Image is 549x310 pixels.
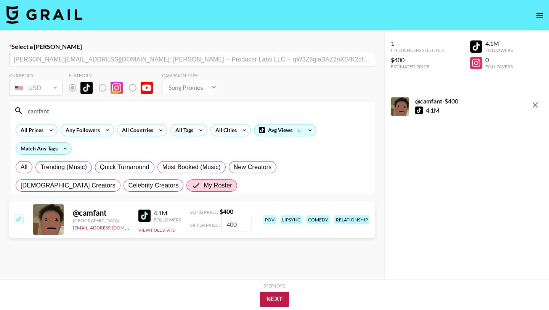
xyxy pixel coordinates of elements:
[111,82,123,94] img: Instagram
[190,222,220,228] span: Offer Price:
[128,181,179,190] span: Celebrity Creators
[220,208,233,215] strong: $ 400
[391,47,444,53] div: Influencers Selected
[69,73,159,78] div: Platform
[21,181,116,190] span: [DEMOGRAPHIC_DATA] Creators
[154,209,181,217] div: 4.1M
[138,210,151,222] img: TikTok
[9,78,63,97] div: Remove selected talent to change your currency
[334,215,369,224] div: relationship
[73,218,129,223] div: [GEOGRAPHIC_DATA]
[528,97,543,113] button: remove
[485,40,513,47] div: 4.1M
[171,124,195,136] div: All Tags
[307,215,330,224] div: comedy
[73,208,129,218] div: @ camfant
[234,163,272,172] span: New Creators
[11,81,61,95] div: USD
[415,97,458,105] div: - $ 400
[391,40,444,47] div: 1
[162,73,217,78] div: Campaign Type
[6,5,82,24] img: Grail Talent
[80,82,93,94] img: TikTok
[263,215,276,224] div: pov
[391,56,444,64] div: $400
[9,73,63,78] div: Currency
[485,56,513,64] div: 0
[162,163,221,172] span: Most Booked (Music)
[281,215,302,224] div: lipsync
[117,124,155,136] div: All Countries
[141,82,153,94] img: YouTube
[263,283,286,289] div: Step 1 of 2
[16,143,71,154] div: Match Any Tags
[69,80,159,96] div: Remove selected talent to change platforms
[254,124,316,136] div: Avg Views
[260,292,289,307] button: Next
[16,124,45,136] div: All Prices
[100,163,149,172] span: Quick Turnaround
[532,8,547,23] button: open drawer
[40,163,87,172] span: Trending (Music)
[391,64,444,69] div: Estimated Price
[61,124,101,136] div: Any Followers
[426,107,440,114] div: 4.1M
[415,97,442,105] strong: @ camfant
[138,227,175,233] button: View Full Stats
[190,209,218,215] span: Song Price:
[9,43,375,50] label: Select a [PERSON_NAME]
[485,64,513,69] div: Followers
[485,47,513,53] div: Followers
[23,105,370,117] input: Search by User Name
[204,181,232,190] span: My Roster
[73,223,149,231] a: [EMAIL_ADDRESS][DOMAIN_NAME]
[211,124,238,136] div: All Cities
[21,163,27,172] span: All
[222,217,252,231] input: 400
[154,217,181,223] div: Followers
